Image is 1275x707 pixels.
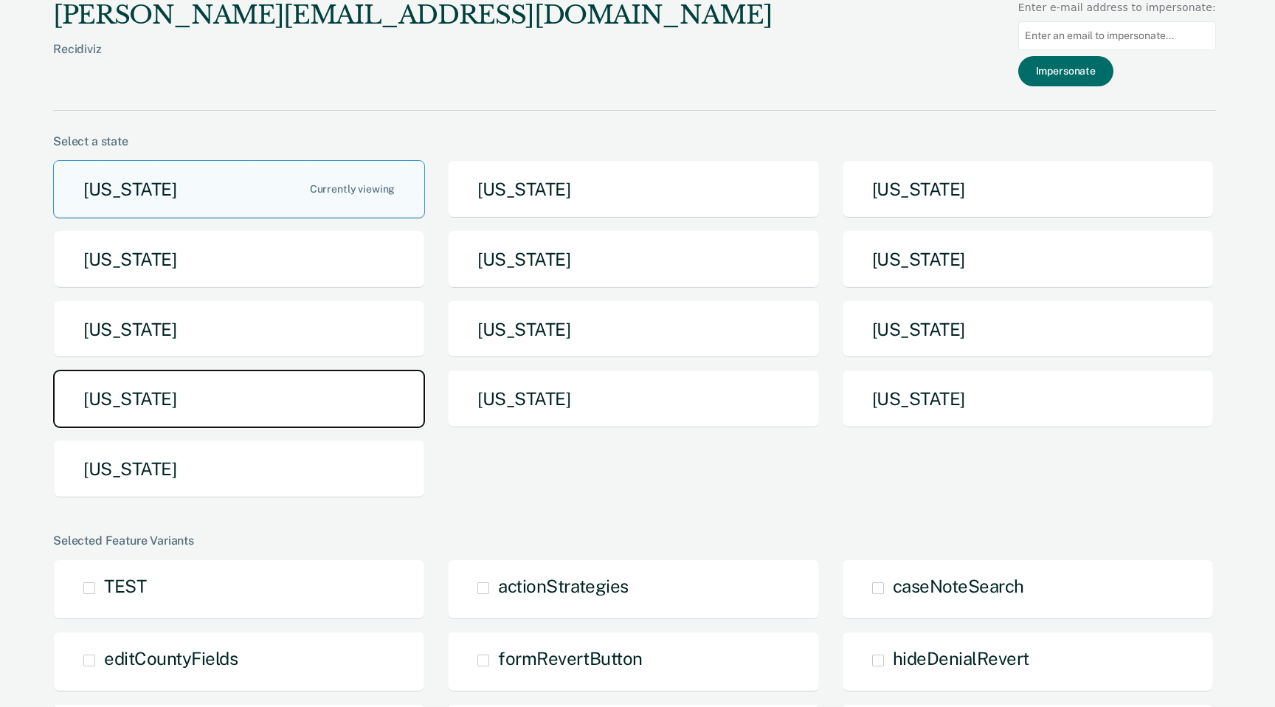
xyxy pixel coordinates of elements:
[53,440,425,498] button: [US_STATE]
[447,300,819,359] button: [US_STATE]
[53,230,425,289] button: [US_STATE]
[842,370,1214,428] button: [US_STATE]
[53,134,1216,148] div: Select a state
[1018,21,1216,50] input: Enter an email to impersonate...
[893,576,1024,596] span: caseNoteSearch
[53,42,772,80] div: Recidiviz
[53,160,425,218] button: [US_STATE]
[104,648,238,669] span: editCountyFields
[53,300,425,359] button: [US_STATE]
[104,576,146,596] span: TEST
[842,160,1214,218] button: [US_STATE]
[842,230,1214,289] button: [US_STATE]
[447,230,819,289] button: [US_STATE]
[893,648,1029,669] span: hideDenialRevert
[53,534,1216,548] div: Selected Feature Variants
[447,160,819,218] button: [US_STATE]
[53,370,425,428] button: [US_STATE]
[1018,56,1113,86] button: Impersonate
[447,370,819,428] button: [US_STATE]
[498,648,642,669] span: formRevertButton
[498,576,628,596] span: actionStrategies
[842,300,1214,359] button: [US_STATE]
